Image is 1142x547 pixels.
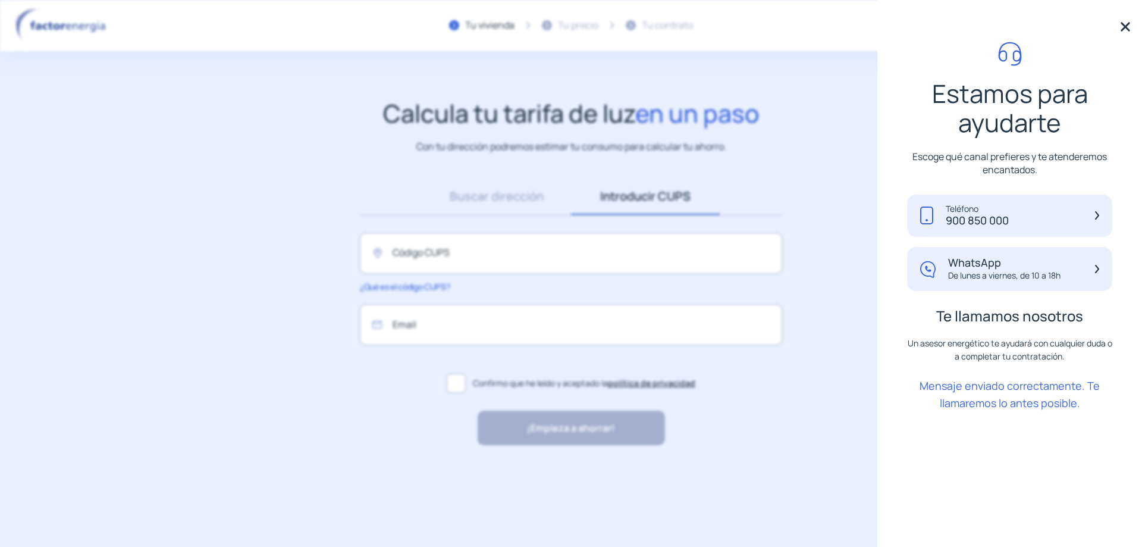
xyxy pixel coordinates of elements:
[558,18,598,33] div: Tu precio
[907,377,1112,412] p: Mensaje enviado correctamente. Te llamaremos lo antes posible.
[998,42,1022,66] img: call-headphone.svg
[948,270,1061,282] p: De lunes a viernes, de 10 a 18h
[635,96,760,130] span: en un paso
[571,178,720,215] a: Introducir CUPS
[360,281,450,292] span: ¿Qué es el código CUPS?
[473,377,695,390] span: Confirmo que he leído y aceptado la
[465,18,514,33] div: Tu vivienda
[422,178,571,215] a: Buscar dirección
[907,310,1112,323] p: Te llamamos nosotros
[416,139,726,154] p: Con tu dirección podremos estimar tu consumo para calcular tu ahorro.
[12,8,113,43] img: logo factor
[907,150,1112,176] p: Escoge qué canal prefieres y te atenderemos encantados.
[907,337,1112,363] p: Un asesor energético te ayudará con cualquier duda o a completar tu contratación.
[946,214,1009,227] p: 900 850 000
[608,377,695,389] a: política de privacidad
[642,18,693,33] div: Tu contrato
[907,79,1112,137] p: Estamos para ayudarte
[946,204,1009,214] p: Teléfono
[948,257,1061,270] p: WhatsApp
[383,99,760,128] h1: Calcula tu tarifa de luz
